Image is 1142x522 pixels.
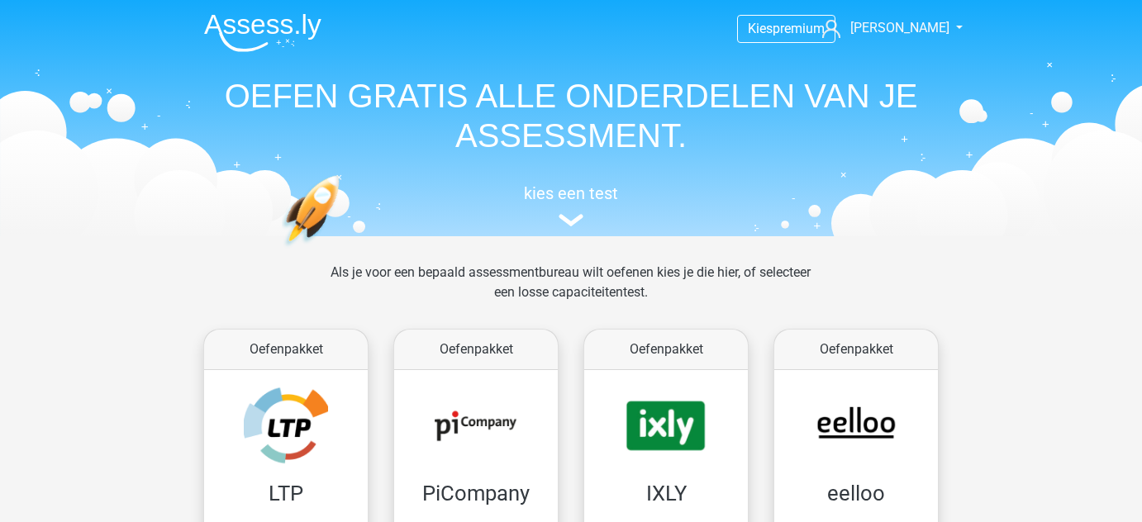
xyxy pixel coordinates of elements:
a: Kiespremium [738,17,835,40]
img: Assessly [204,13,321,52]
a: [PERSON_NAME] [816,18,951,38]
div: Als je voor een bepaald assessmentbureau wilt oefenen kies je die hier, of selecteer een losse ca... [317,263,824,322]
h5: kies een test [191,183,951,203]
img: assessment [559,214,583,226]
img: oefenen [282,175,403,325]
h1: OEFEN GRATIS ALLE ONDERDELEN VAN JE ASSESSMENT. [191,76,951,155]
span: premium [773,21,825,36]
a: kies een test [191,183,951,227]
span: [PERSON_NAME] [850,20,949,36]
span: Kies [748,21,773,36]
